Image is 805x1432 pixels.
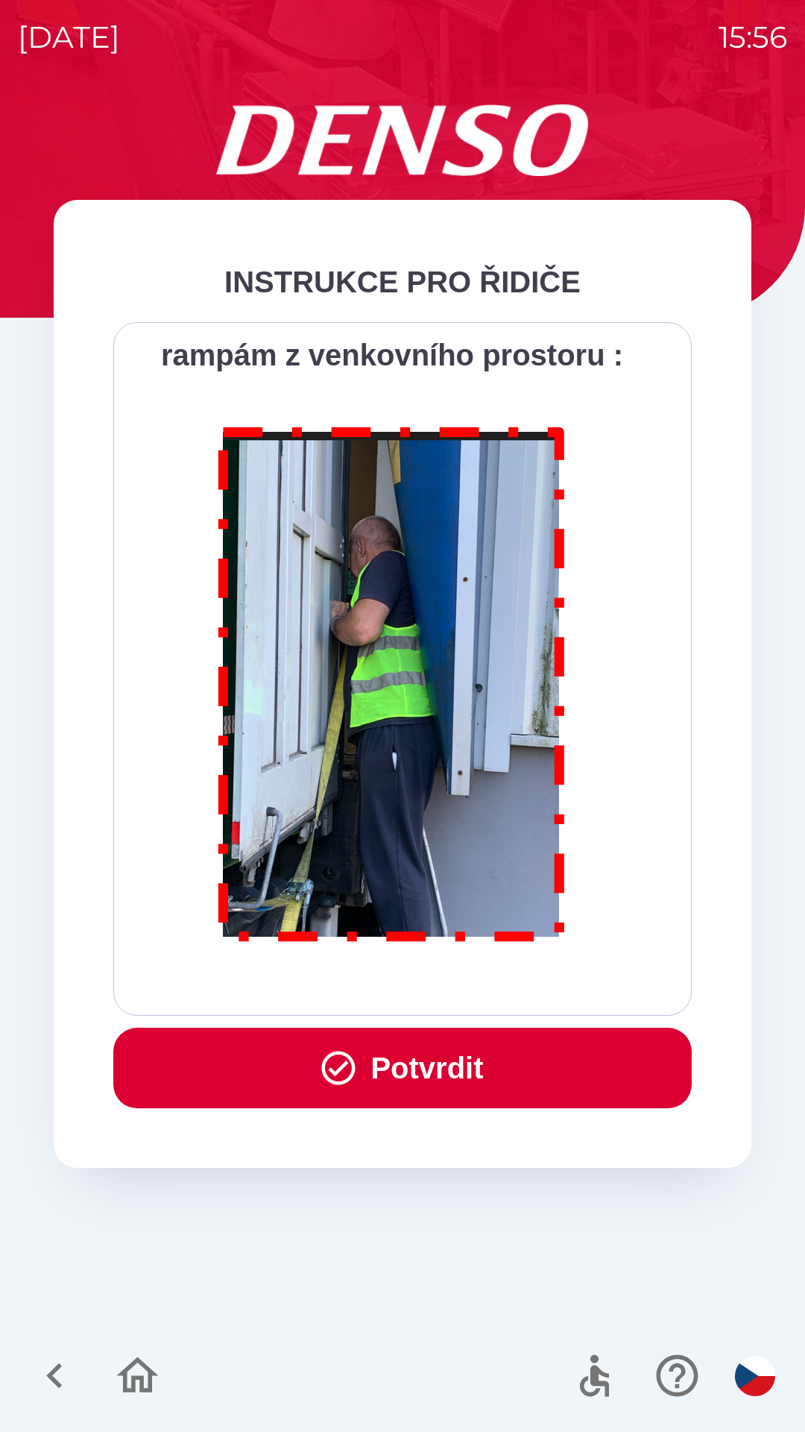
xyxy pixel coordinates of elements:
[719,15,787,60] p: 15:56
[54,104,751,176] img: Logo
[18,15,120,60] p: [DATE]
[735,1356,775,1396] img: cs flag
[113,1028,692,1108] button: Potvrdit
[113,260,692,304] div: INSTRUKCE PRO ŘIDIČE
[201,407,583,955] img: M8MNayrTL6gAAAABJRU5ErkJggg==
